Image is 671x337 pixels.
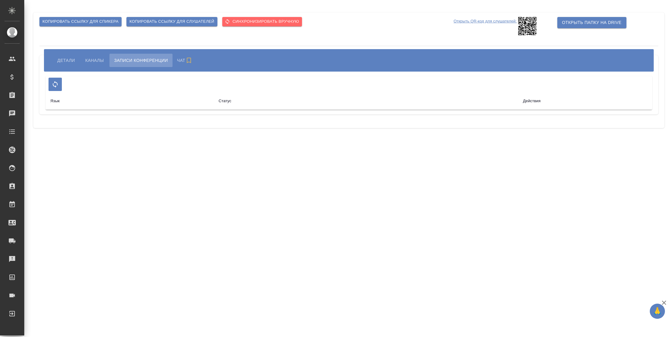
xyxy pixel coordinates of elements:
span: Копировать ссылку для спикера [42,18,119,25]
button: Cинхронизировать вручную [222,17,302,26]
button: Копировать ссылку для спикера [39,17,122,26]
p: Открыть QR-код для слушателей: [454,17,517,35]
button: Копировать ссылку для слушателей [126,17,217,26]
th: Язык [45,93,214,110]
span: Открыть папку на Drive [562,19,622,26]
button: 🙏 [650,304,665,319]
span: Детали [57,57,75,64]
th: Действия [411,93,652,110]
span: Каналы [85,57,104,64]
span: Копировать ссылку для слушателей [129,18,214,25]
span: Записи конференции [114,57,168,64]
span: Чат [177,57,194,64]
span: 🙏 [652,305,663,318]
th: Статус [214,93,411,110]
svg: Подписаться [185,57,193,64]
button: Открыть папку на Drive [557,17,626,28]
button: Обновить список [49,78,62,91]
span: Cинхронизировать вручную [225,18,299,25]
